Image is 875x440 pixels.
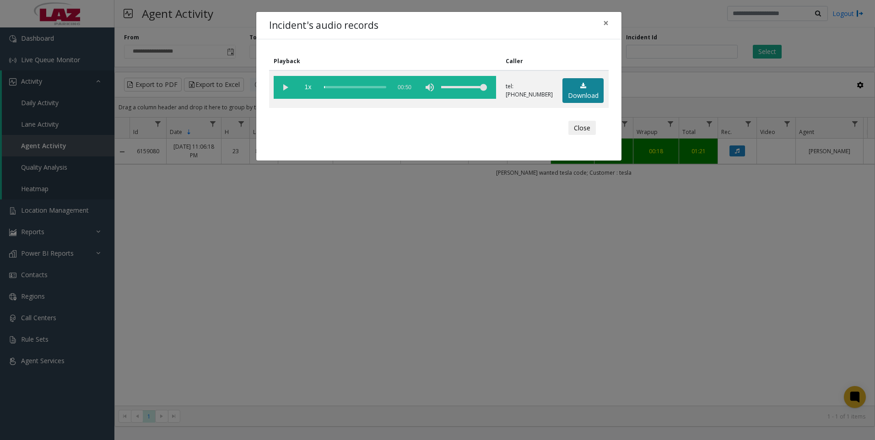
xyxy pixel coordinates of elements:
[603,16,609,29] span: ×
[441,76,487,99] div: volume level
[269,18,378,33] h4: Incident's audio records
[597,12,615,34] button: Close
[501,52,558,70] th: Caller
[562,78,604,103] a: Download
[324,76,386,99] div: scrub bar
[568,121,596,135] button: Close
[269,52,501,70] th: Playback
[297,76,319,99] span: playback speed button
[506,82,553,99] p: tel:[PHONE_NUMBER]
